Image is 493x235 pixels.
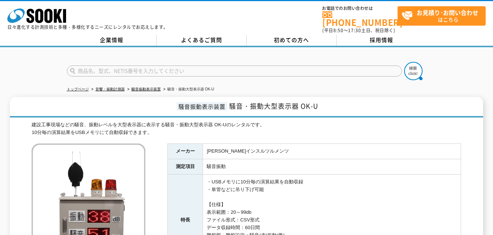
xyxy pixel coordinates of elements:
[337,35,427,46] a: 採用情報
[274,36,309,44] span: 初めての方へ
[157,35,247,46] a: よくあるご質問
[67,87,89,91] a: トップページ
[168,159,203,175] th: 測定項目
[398,6,486,26] a: お見積り･お問い合わせはこちら
[131,87,161,91] a: 騒音振動表示装置
[177,102,227,111] span: 騒音振動表示装置
[203,159,461,175] td: 騒音振動
[162,86,214,93] li: 騒音・振動大型表示器 OK-U
[229,101,318,111] span: 騒音・振動大型表示器 OK-U
[404,62,423,80] img: btn_search.png
[168,144,203,159] th: メーカー
[348,27,361,34] span: 17:30
[95,87,125,91] a: 音響・振動計測器
[333,27,344,34] span: 8:50
[322,6,398,11] span: お電話でのお問い合わせは
[32,121,461,137] div: 建設工事現場などの騒音、振動レベルを大型表示器に表示する騒音・振動大型表示器 OK-Uのレンタルです。 10分毎の演算結果をUSBメモリにて自動収録できます。
[402,7,485,25] span: はこちら
[322,27,395,34] span: (平日 ～ 土日、祝日除く)
[67,66,402,77] input: 商品名、型式、NETIS番号を入力してください
[322,11,398,26] a: [PHONE_NUMBER]
[417,8,478,17] strong: お見積り･お問い合わせ
[203,144,461,159] td: [PERSON_NAME]インスルツルメンツ
[67,35,157,46] a: 企業情報
[247,35,337,46] a: 初めての方へ
[7,25,168,29] p: 日々進化する計測技術と多種・多様化するニーズにレンタルでお応えします。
